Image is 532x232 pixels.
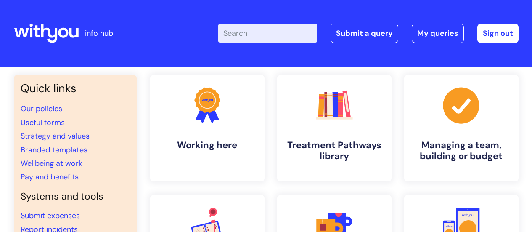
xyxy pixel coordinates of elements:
a: Submit a query [331,24,398,43]
a: Strategy and values [21,131,90,141]
p: info hub [85,27,113,40]
a: Useful forms [21,117,65,128]
a: Submit expenses [21,211,80,221]
a: My queries [412,24,464,43]
h3: Quick links [21,82,130,95]
h4: Managing a team, building or budget [411,140,512,162]
h4: Treatment Pathways library [284,140,385,162]
a: Our policies [21,104,62,114]
a: Sign out [477,24,519,43]
a: Branded templates [21,145,87,155]
a: Pay and benefits [21,172,79,182]
input: Search [218,24,317,43]
a: Managing a team, building or budget [404,75,519,181]
a: Working here [150,75,265,181]
div: | - [218,24,519,43]
a: Wellbeing at work [21,158,82,168]
a: Treatment Pathways library [277,75,392,181]
h4: Systems and tools [21,191,130,203]
h4: Working here [157,140,258,151]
